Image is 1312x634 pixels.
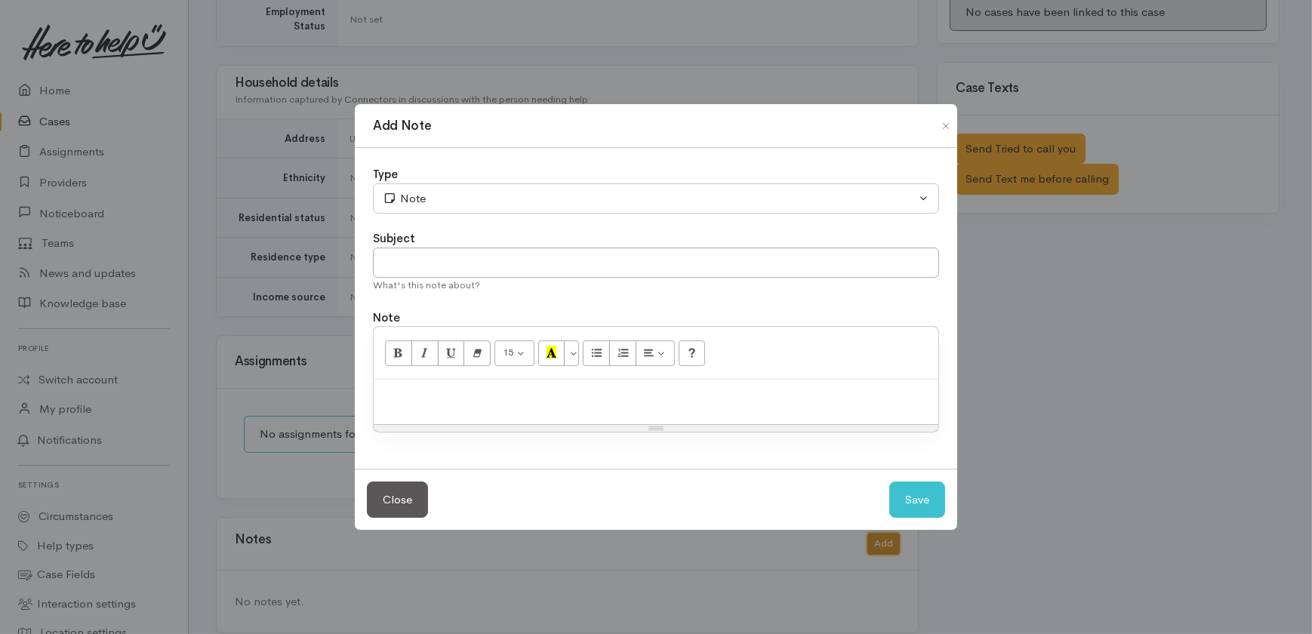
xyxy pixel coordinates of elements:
[636,340,675,366] button: Paragraph
[411,340,439,366] button: Italic (CTRL+I)
[383,190,916,208] div: Note
[373,309,400,327] label: Note
[373,183,939,214] button: Note
[373,116,431,136] h1: Add Note
[385,340,412,366] button: Bold (CTRL+B)
[373,278,939,293] div: What's this note about?
[504,346,514,359] span: 15
[494,340,534,366] button: Font Size
[583,340,610,366] button: Unordered list (CTRL+SHIFT+NUM7)
[438,340,465,366] button: Underline (CTRL+U)
[464,340,491,366] button: Remove Font Style (CTRL+\)
[564,340,579,366] button: More Color
[373,166,398,183] label: Type
[538,340,565,366] button: Recent Color
[373,230,415,248] label: Subject
[367,482,428,519] button: Close
[889,482,945,519] button: Save
[679,340,706,366] button: Help
[374,425,938,432] div: Resize
[609,340,636,366] button: Ordered list (CTRL+SHIFT+NUM8)
[934,117,958,135] button: Close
